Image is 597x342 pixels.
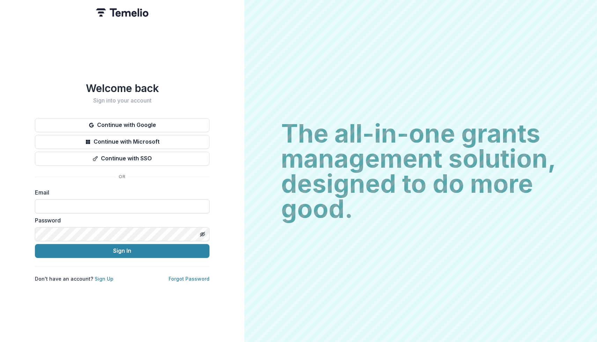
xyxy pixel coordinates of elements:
[35,216,205,225] label: Password
[35,118,209,132] button: Continue with Google
[35,135,209,149] button: Continue with Microsoft
[35,82,209,94] h1: Welcome back
[197,229,208,240] button: Toggle password visibility
[35,244,209,258] button: Sign In
[35,275,113,282] p: Don't have an account?
[95,276,113,282] a: Sign Up
[35,152,209,166] button: Continue with SSO
[35,188,205,197] label: Email
[96,8,148,17] img: Temelio
[169,276,209,282] a: Forgot Password
[35,97,209,104] h2: Sign into your account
